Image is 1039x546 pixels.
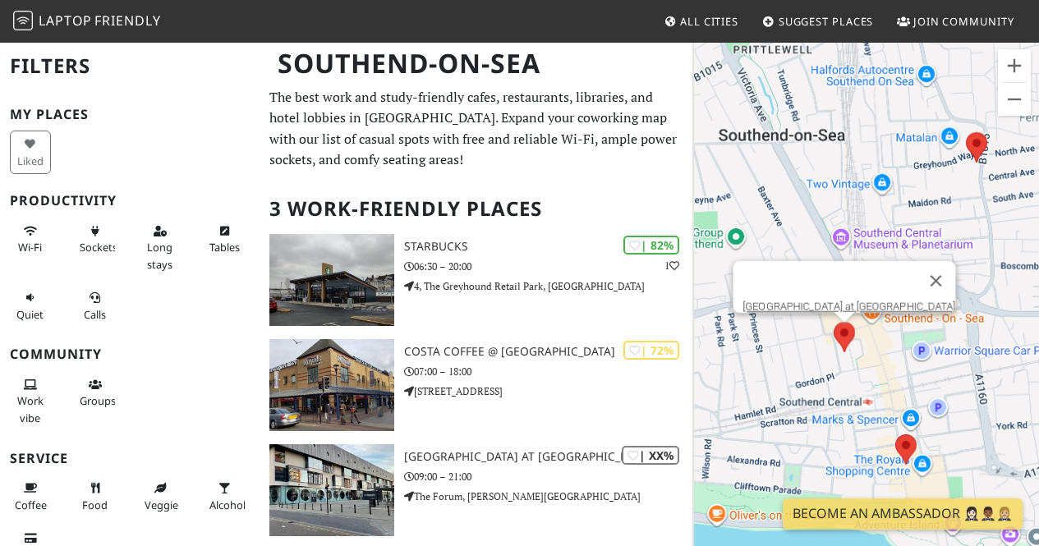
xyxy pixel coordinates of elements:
[998,83,1031,116] button: Zoom out
[404,259,692,274] p: 06:30 – 20:00
[404,278,692,294] p: 4, The Greyhound Retail Park, [GEOGRAPHIC_DATA]
[10,218,51,261] button: Wi-Fi
[404,469,692,484] p: 09:00 – 21:00
[10,41,250,91] h2: Filters
[260,339,692,431] a: Costa Coffee @ Heygate Avenue | 72% Costa Coffee @ [GEOGRAPHIC_DATA] 07:00 – 18:00 [STREET_ADDRESS]
[205,475,246,518] button: Alcohol
[743,301,956,313] a: [GEOGRAPHIC_DATA] at [GEOGRAPHIC_DATA]
[657,7,745,36] a: All Cities
[10,451,250,466] h3: Service
[260,234,692,326] a: Starbucks | 82% 1 Starbucks 06:30 – 20:00 4, The Greyhound Retail Park, [GEOGRAPHIC_DATA]
[913,14,1014,29] span: Join Community
[10,475,51,518] button: Coffee
[147,240,172,271] span: Long stays
[404,489,692,504] p: The Forum, [PERSON_NAME][GEOGRAPHIC_DATA]
[10,284,51,328] button: Quiet
[17,393,44,424] span: People working
[404,345,692,359] h3: Costa Coffee @ [GEOGRAPHIC_DATA]
[16,307,44,322] span: Quiet
[75,371,116,415] button: Groups
[664,258,679,273] p: 1
[205,218,246,261] button: Tables
[623,236,679,255] div: | 82%
[264,41,689,86] h1: Southend-on-Sea
[779,14,874,29] span: Suggest Places
[84,307,106,322] span: Video/audio calls
[209,240,240,255] span: Work-friendly tables
[269,184,683,234] h2: 3 Work-Friendly Places
[80,393,116,408] span: Group tables
[13,11,33,30] img: LaptopFriendly
[10,371,51,431] button: Work vibe
[998,49,1031,82] button: Zoom in
[15,498,47,512] span: Coffee
[756,7,880,36] a: Suggest Places
[269,339,394,431] img: Costa Coffee @ Heygate Avenue
[622,446,679,465] div: | XX%
[82,498,108,512] span: Food
[80,240,117,255] span: Power sockets
[260,444,692,536] a: Southend Central Library at The Forum | XX% [GEOGRAPHIC_DATA] at [GEOGRAPHIC_DATA] 09:00 – 21:00 ...
[10,193,250,209] h3: Productivity
[404,450,692,464] h3: [GEOGRAPHIC_DATA] at [GEOGRAPHIC_DATA]
[680,14,738,29] span: All Cities
[94,11,160,30] span: Friendly
[75,475,116,518] button: Food
[10,107,250,122] h3: My Places
[13,7,161,36] a: LaptopFriendly LaptopFriendly
[75,218,116,261] button: Sockets
[269,234,394,326] img: Starbucks
[140,475,181,518] button: Veggie
[10,346,250,362] h3: Community
[209,498,246,512] span: Alcohol
[404,240,692,254] h3: Starbucks
[269,444,394,536] img: Southend Central Library at The Forum
[623,341,679,360] div: | 72%
[783,498,1023,530] a: Become an Ambassador 🤵🏻‍♀️🤵🏾‍♂️🤵🏼‍♀️
[39,11,92,30] span: Laptop
[917,261,956,301] button: Close
[269,87,683,171] p: The best work and study-friendly cafes, restaurants, libraries, and hotel lobbies in [GEOGRAPHIC_...
[145,498,178,512] span: Veggie
[140,218,181,278] button: Long stays
[404,364,692,379] p: 07:00 – 18:00
[18,240,42,255] span: Stable Wi-Fi
[75,284,116,328] button: Calls
[404,383,692,399] p: [STREET_ADDRESS]
[890,7,1021,36] a: Join Community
